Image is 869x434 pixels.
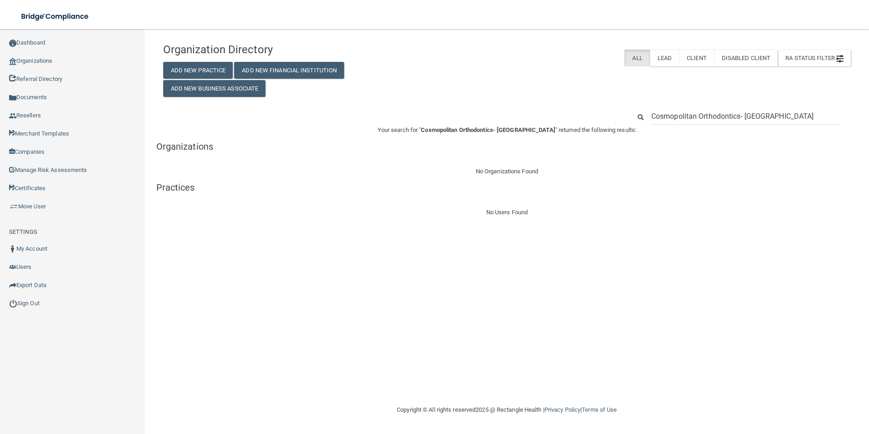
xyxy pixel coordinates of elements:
span: RA Status Filter [785,55,844,61]
img: icon-documents.8dae5593.png [9,94,16,101]
h5: Practices [156,182,858,192]
label: All [624,50,649,66]
span: Cosmopolitan Orthodontics- [GEOGRAPHIC_DATA] [421,126,555,133]
img: ic_user_dark.df1a06c3.png [9,245,16,252]
h5: Organizations [156,141,858,151]
div: No Users Found [156,207,858,218]
img: icon-users.e205127d.png [9,263,16,271]
label: Client [679,50,714,66]
a: Terms of Use [582,406,617,413]
input: Search [651,108,839,125]
img: icon-export.b9366987.png [9,282,16,289]
button: Add New Practice [163,62,233,79]
img: ic_reseller.de258add.png [9,112,16,120]
h4: Organization Directory [163,44,383,56]
img: organization-icon.f8decf85.png [9,58,16,65]
img: ic_power_dark.7ecde6b1.png [9,299,17,308]
div: Copyright © All rights reserved 2025 @ Rectangle Health | | [341,395,673,424]
label: Lead [650,50,679,66]
button: Add New Business Associate [163,80,266,97]
img: ic_dashboard_dark.d01f4a41.png [9,40,16,47]
iframe: Drift Widget Chat Controller [712,369,858,406]
img: bridge_compliance_login_screen.278c3ca4.svg [14,7,97,26]
label: SETTINGS [9,227,37,237]
p: Your search for " " returned the following results: [156,125,858,136]
a: Privacy Policy [544,406,580,413]
label: Disabled Client [714,50,778,66]
img: briefcase.64adab9b.png [9,202,18,211]
button: Add New Financial Institution [234,62,344,79]
div: No Organizations Found [156,166,858,177]
img: icon-filter@2x.21656d0b.png [836,55,844,62]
